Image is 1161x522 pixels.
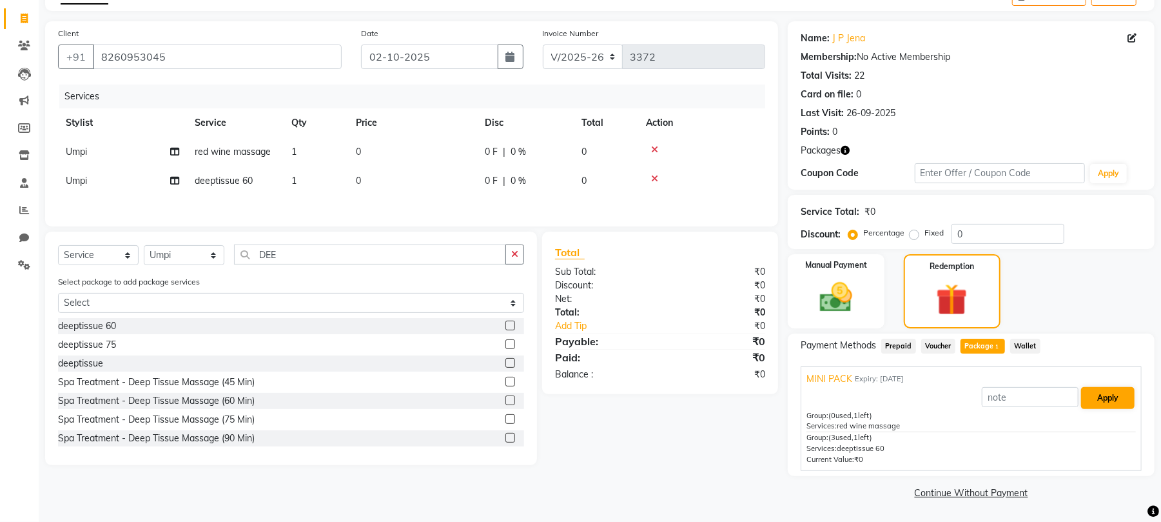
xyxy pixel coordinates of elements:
[801,88,854,101] div: Card on file:
[543,28,599,39] label: Invoice Number
[915,163,1085,183] input: Enter Offer / Coupon Code
[485,145,498,159] span: 0 F
[854,411,858,420] span: 1
[930,261,974,272] label: Redemption
[863,227,904,239] label: Percentage
[581,146,587,157] span: 0
[864,205,875,219] div: ₹0
[806,421,837,430] span: Services:
[846,106,895,120] div: 26-09-2025
[477,108,574,137] th: Disc
[801,144,841,157] span: Packages
[66,175,87,186] span: Umpi
[854,433,858,442] span: 1
[361,28,378,39] label: Date
[837,444,884,453] span: deeptissue 60
[806,372,852,386] span: MINI PACK
[511,174,526,188] span: 0 %
[806,411,828,420] span: Group:
[545,334,660,349] div: Payable:
[545,292,660,306] div: Net:
[837,421,900,430] span: red wine massage
[828,433,872,442] span: used, left)
[503,174,505,188] span: |
[854,69,864,83] div: 22
[993,343,1000,351] span: 1
[545,319,679,333] a: Add Tip
[638,108,765,137] th: Action
[59,85,775,108] div: Services
[348,108,477,137] th: Price
[545,265,660,279] div: Sub Total:
[356,146,361,157] span: 0
[855,374,904,385] span: Expiry: [DATE]
[926,280,977,319] img: _gift.svg
[660,306,775,319] div: ₹0
[58,357,103,370] div: deeptissue
[660,279,775,292] div: ₹0
[660,334,775,349] div: ₹0
[801,50,1142,64] div: No Active Membership
[58,108,187,137] th: Stylist
[790,487,1152,500] a: Continue Without Payment
[284,108,348,137] th: Qty
[881,339,916,354] span: Prepaid
[679,319,775,333] div: ₹0
[982,387,1078,407] input: note
[58,276,200,288] label: Select package to add package services
[924,227,944,239] label: Fixed
[832,125,837,139] div: 0
[58,413,255,427] div: Spa Treatment - Deep Tissue Massage (75 Min)
[801,205,859,219] div: Service Total:
[291,146,297,157] span: 1
[806,444,837,453] span: Services:
[660,292,775,306] div: ₹0
[58,394,255,408] div: Spa Treatment - Deep Tissue Massage (60 Min)
[511,145,526,159] span: 0 %
[810,279,863,316] img: _cash.svg
[545,350,660,365] div: Paid:
[195,146,271,157] span: red wine massage
[801,339,876,352] span: Payment Methods
[545,279,660,292] div: Discount:
[832,32,865,45] a: J P Jena
[1090,164,1127,183] button: Apply
[58,376,255,389] div: Spa Treatment - Deep Tissue Massage (45 Min)
[828,411,872,420] span: used, left)
[195,175,253,186] span: deeptissue 60
[801,125,830,139] div: Points:
[66,146,87,157] span: Umpi
[581,175,587,186] span: 0
[828,411,835,420] span: (0
[921,339,955,354] span: Voucher
[801,32,830,45] div: Name:
[1010,339,1040,354] span: Wallet
[660,265,775,279] div: ₹0
[234,245,506,265] input: Search or Scan
[291,175,297,186] span: 1
[545,368,660,381] div: Balance :
[58,28,79,39] label: Client
[856,88,861,101] div: 0
[806,433,828,442] span: Group:
[801,106,844,120] div: Last Visit:
[58,45,94,69] button: +91
[1081,387,1135,409] button: Apply
[58,432,255,445] div: Spa Treatment - Deep Tissue Massage (90 Min)
[93,45,342,69] input: Search by Name/Mobile/Email/Code
[805,259,867,271] label: Manual Payment
[660,368,775,381] div: ₹0
[801,69,852,83] div: Total Visits:
[806,455,854,464] span: Current Value:
[801,50,857,64] div: Membership:
[503,145,505,159] span: |
[545,306,660,319] div: Total:
[574,108,638,137] th: Total
[58,319,116,333] div: deeptissue 60
[801,228,841,241] div: Discount:
[961,339,1005,354] span: Package
[356,175,361,186] span: 0
[854,455,863,464] span: ₹0
[187,108,284,137] th: Service
[485,174,498,188] span: 0 F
